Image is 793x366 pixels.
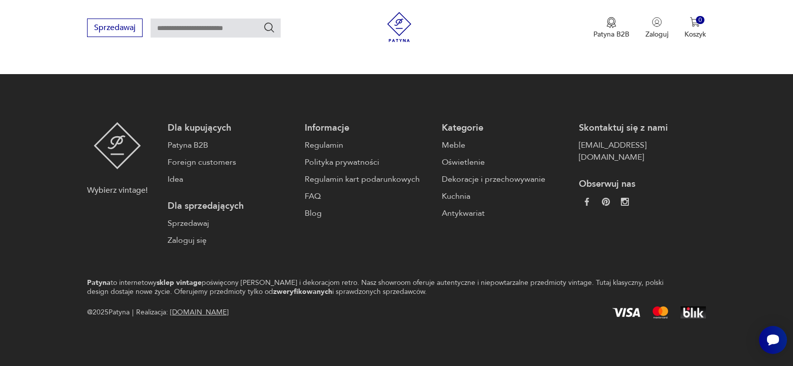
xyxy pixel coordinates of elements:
strong: sklep vintage [157,278,202,287]
img: Patyna - sklep z meblami i dekoracjami vintage [384,12,414,42]
img: 37d27d81a828e637adc9f9cb2e3d3a8a.webp [602,198,610,206]
p: Dla sprzedających [168,200,295,212]
img: Ikona koszyka [690,17,700,27]
a: Sprzedawaj [168,217,295,229]
img: Ikona medalu [606,17,616,28]
strong: zweryfikowanych [273,287,332,296]
button: Zaloguj [645,17,668,39]
p: Wybierz vintage! [87,184,148,196]
p: Obserwuj nas [579,178,706,190]
a: Meble [442,139,569,151]
a: Patyna B2B [168,139,295,151]
a: [DOMAIN_NAME] [170,307,229,317]
p: Zaloguj [645,30,668,39]
a: Kuchnia [442,190,569,202]
a: Regulamin kart podarunkowych [305,173,432,185]
p: Patyna B2B [593,30,629,39]
p: Koszyk [684,30,706,39]
img: Mastercard [652,306,668,318]
p: Informacje [305,122,432,134]
a: Dekoracje i przechowywanie [442,173,569,185]
img: Visa [612,308,640,317]
span: @ 2025 Patyna [87,306,130,318]
a: Idea [168,173,295,185]
a: Sprzedawaj [87,25,143,32]
button: 0Koszyk [684,17,706,39]
a: Oświetlenie [442,156,569,168]
a: FAQ [305,190,432,202]
div: | [132,306,134,318]
a: Foreign customers [168,156,295,168]
a: Polityka prywatności [305,156,432,168]
img: Ikonka użytkownika [652,17,662,27]
a: Regulamin [305,139,432,151]
p: to internetowy poświęcony [PERSON_NAME] i dekoracjom retro. Nasz showroom oferuje autentyczne i n... [87,278,670,296]
img: Patyna - sklep z meblami i dekoracjami vintage [94,122,141,169]
button: Patyna B2B [593,17,629,39]
strong: Patyna [87,278,111,287]
p: Skontaktuj się z nami [579,122,706,134]
p: Dla kupujących [168,122,295,134]
a: Ikona medaluPatyna B2B [593,17,629,39]
img: c2fd9cf7f39615d9d6839a72ae8e59e5.webp [621,198,629,206]
iframe: Smartsupp widget button [759,326,787,354]
a: Blog [305,207,432,219]
a: Antykwariat [442,207,569,219]
a: Zaloguj się [168,234,295,246]
a: [EMAIL_ADDRESS][DOMAIN_NAME] [579,139,706,163]
button: Szukaj [263,22,275,34]
div: 0 [696,16,704,25]
img: BLIK [680,306,706,318]
p: Kategorie [442,122,569,134]
span: Realizacja: [136,306,229,318]
button: Sprzedawaj [87,19,143,37]
img: da9060093f698e4c3cedc1453eec5031.webp [583,198,591,206]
